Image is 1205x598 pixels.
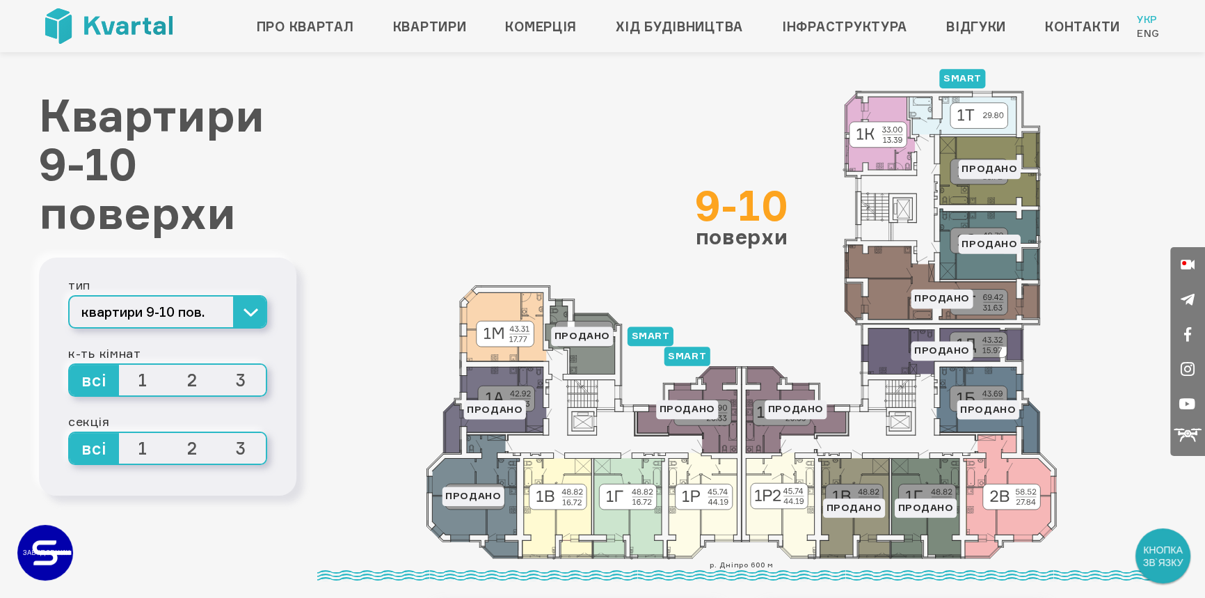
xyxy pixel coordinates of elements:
[317,559,1166,581] div: р. Дніпро 600 м
[505,15,577,38] a: Комерція
[946,15,1006,38] a: Відгуки
[616,15,743,38] a: Хід будівництва
[70,365,119,395] span: всі
[17,525,73,581] a: ЗАБУДОВНИК
[68,274,267,295] div: тип
[1045,15,1120,38] a: Контакти
[68,343,267,363] div: к-ть кімнат
[393,15,467,38] a: Квартири
[119,433,168,464] span: 1
[782,15,907,38] a: Інфраструктура
[168,365,217,395] span: 2
[68,411,267,432] div: секція
[119,365,168,395] span: 1
[1137,13,1160,26] a: Укр
[1137,26,1160,40] a: Eng
[39,91,296,237] h1: Квартири 9-10 поверхи
[217,365,266,395] span: 3
[217,433,266,464] span: 3
[23,549,70,556] text: ЗАБУДОВНИК
[70,433,119,464] span: всі
[45,8,173,44] img: Kvartal
[1137,530,1189,582] div: КНОПКА ЗВ`ЯЗКУ
[257,15,354,38] a: Про квартал
[68,295,267,329] button: квартири 9-10 пов.
[168,433,217,464] span: 2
